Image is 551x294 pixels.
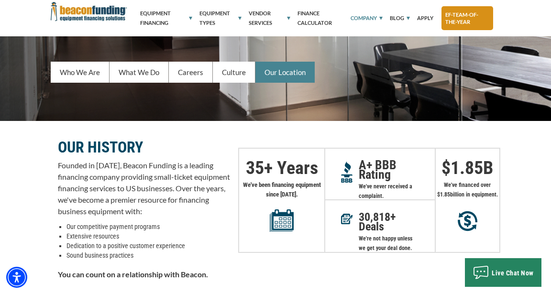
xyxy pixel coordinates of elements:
p: We're not happy unless we get your deal done. [359,234,435,253]
img: Millions in equipment purchases [458,211,477,231]
a: Apply [410,5,433,32]
button: Live Chat Now [465,258,541,287]
span: 1.85 [451,157,483,178]
p: + Deals [359,212,435,231]
li: Extensive resources [66,231,231,241]
img: Years in equipment financing [270,209,294,232]
li: Sound business practices [66,250,231,260]
a: Beacon Funding Corporation [51,7,127,15]
p: We've been financing equipment since [DATE]. [239,180,325,232]
li: Our competitive payment programs [66,222,231,231]
a: ef-team-of-the-year [441,6,493,30]
a: Our Location [255,62,315,83]
a: Who We Are [51,62,110,83]
p: We've financed over $ billion in equipment. [436,180,499,199]
p: + Years [239,163,325,173]
p: Founded in [DATE], Beacon Funding is a leading financing company providing small-ticket equipment... [58,160,231,217]
span: 1.85 [440,191,450,198]
a: Blog [383,5,410,32]
p: OUR HISTORY [58,142,231,153]
img: A+ Reputation BBB [341,162,353,183]
p: A+ BBB Rating [359,160,435,179]
img: Deals in Equipment Financing [341,214,353,224]
a: Company [343,5,383,32]
span: 30,818 [359,210,390,224]
div: Accessibility Menu [6,267,27,288]
img: Beacon Funding Corporation [51,2,127,21]
a: Culture [213,62,255,83]
p: We've never received a complaint. [359,182,435,201]
a: What We Do [110,62,169,83]
span: 35 [246,157,264,178]
li: Dedication to a positive customer experience [66,241,231,250]
p: $ B [436,163,499,173]
a: Careers [169,62,213,83]
span: Live Chat Now [492,269,534,277]
strong: You can count on a relationship with Beacon. [58,270,208,279]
